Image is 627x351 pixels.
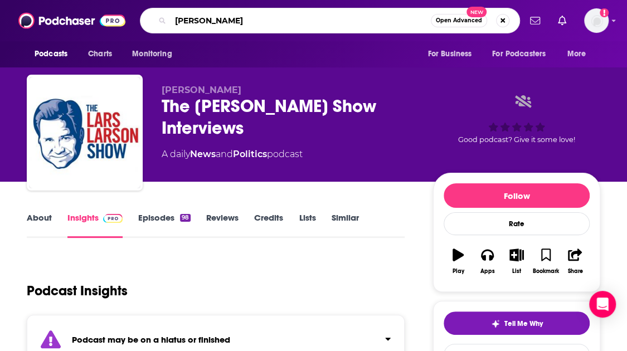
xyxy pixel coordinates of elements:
a: Politics [233,149,267,159]
img: The Lars Larson Show Interviews [29,77,140,188]
button: Share [561,241,590,281]
button: Follow [444,183,590,208]
span: For Podcasters [492,46,546,62]
button: Show profile menu [584,8,609,33]
img: tell me why sparkle [491,319,500,328]
span: For Business [427,46,472,62]
a: InsightsPodchaser Pro [67,212,123,238]
span: Podcasts [35,46,67,62]
a: Lists [299,212,315,238]
strong: Podcast may be on a hiatus or finished [72,334,230,345]
span: and [216,149,233,159]
span: New [466,7,487,17]
div: Open Intercom Messenger [589,291,616,318]
a: Show notifications dropdown [526,11,545,30]
a: News [190,149,216,159]
img: Podchaser - Follow, Share and Rate Podcasts [18,10,125,31]
span: Monitoring [132,46,172,62]
div: Play [453,268,464,275]
a: About [27,212,52,238]
span: Tell Me Why [504,319,543,328]
svg: Add a profile image [600,8,609,17]
div: Good podcast? Give it some love! [433,85,600,154]
div: Apps [480,268,495,275]
a: Reviews [206,212,239,238]
button: open menu [124,43,186,65]
h1: Podcast Insights [27,282,128,299]
input: Search podcasts, credits, & more... [171,12,431,30]
span: Charts [88,46,112,62]
div: List [512,268,521,275]
a: Show notifications dropdown [553,11,571,30]
a: Similar [331,212,358,238]
div: Rate [444,212,590,235]
button: List [502,241,531,281]
div: A daily podcast [162,148,303,161]
button: Bookmark [531,241,560,281]
img: Podchaser Pro [103,214,123,223]
button: Play [444,241,473,281]
span: Logged in as LoriBecker [584,8,609,33]
a: Credits [254,212,283,238]
span: More [567,46,586,62]
div: Search podcasts, credits, & more... [140,8,520,33]
div: Bookmark [533,268,559,275]
span: [PERSON_NAME] [162,85,241,95]
button: open menu [485,43,562,65]
div: 98 [180,214,191,222]
button: tell me why sparkleTell Me Why [444,311,590,335]
button: Apps [473,241,502,281]
div: Share [567,268,582,275]
span: Good podcast? Give it some love! [458,135,575,144]
button: open menu [560,43,600,65]
button: Open AdvancedNew [431,14,487,27]
img: User Profile [584,8,609,33]
button: open menu [27,43,82,65]
a: Charts [81,43,119,65]
button: open menu [420,43,485,65]
a: Episodes98 [138,212,191,238]
span: Open Advanced [436,18,482,23]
